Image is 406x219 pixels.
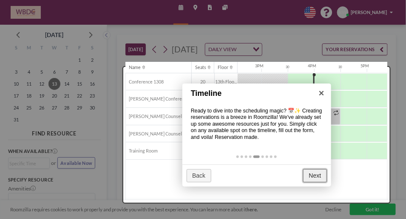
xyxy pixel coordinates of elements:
[286,65,289,69] div: 30
[187,169,211,183] a: Back
[218,64,228,70] div: Floor
[255,63,264,69] div: 3PM
[308,63,316,69] div: 4PM
[195,64,206,70] div: Seats
[312,84,331,103] a: ×
[191,88,309,99] h1: Timeline
[182,99,331,149] div: Ready to dive into the scheduling magic? 📅✨ Creating reservations is a breeze in Roomzilla! We've...
[338,65,342,69] div: 30
[361,63,369,69] div: 5PM
[129,64,141,70] div: Name
[303,169,327,183] a: Next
